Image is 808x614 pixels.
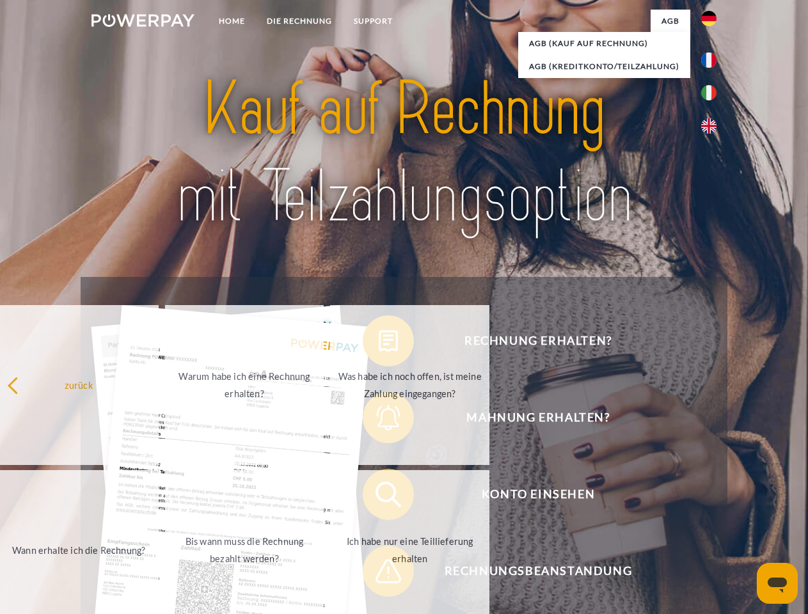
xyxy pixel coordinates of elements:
[381,469,695,520] span: Konto einsehen
[338,368,482,402] div: Was habe ich noch offen, ist meine Zahlung eingegangen?
[701,118,717,134] img: en
[381,392,695,443] span: Mahnung erhalten?
[518,32,690,55] a: AGB (Kauf auf Rechnung)
[518,55,690,78] a: AGB (Kreditkonto/Teilzahlung)
[330,305,489,465] a: Was habe ich noch offen, ist meine Zahlung eingegangen?
[381,546,695,597] span: Rechnungsbeanstandung
[363,469,695,520] button: Konto einsehen
[256,10,343,33] a: DIE RECHNUNG
[122,61,686,245] img: title-powerpay_de.svg
[701,52,717,68] img: fr
[363,546,695,597] button: Rechnungsbeanstandung
[91,14,194,27] img: logo-powerpay-white.svg
[338,533,482,567] div: Ich habe nur eine Teillieferung erhalten
[701,85,717,100] img: it
[701,11,717,26] img: de
[173,533,317,567] div: Bis wann muss die Rechnung bezahlt werden?
[363,315,695,366] button: Rechnung erhalten?
[343,10,404,33] a: SUPPORT
[208,10,256,33] a: Home
[7,541,151,558] div: Wann erhalte ich die Rechnung?
[651,10,690,33] a: agb
[363,392,695,443] button: Mahnung erhalten?
[381,315,695,366] span: Rechnung erhalten?
[173,368,317,402] div: Warum habe ich eine Rechnung erhalten?
[7,376,151,393] div: zurück
[757,563,798,604] iframe: Schaltfläche zum Öffnen des Messaging-Fensters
